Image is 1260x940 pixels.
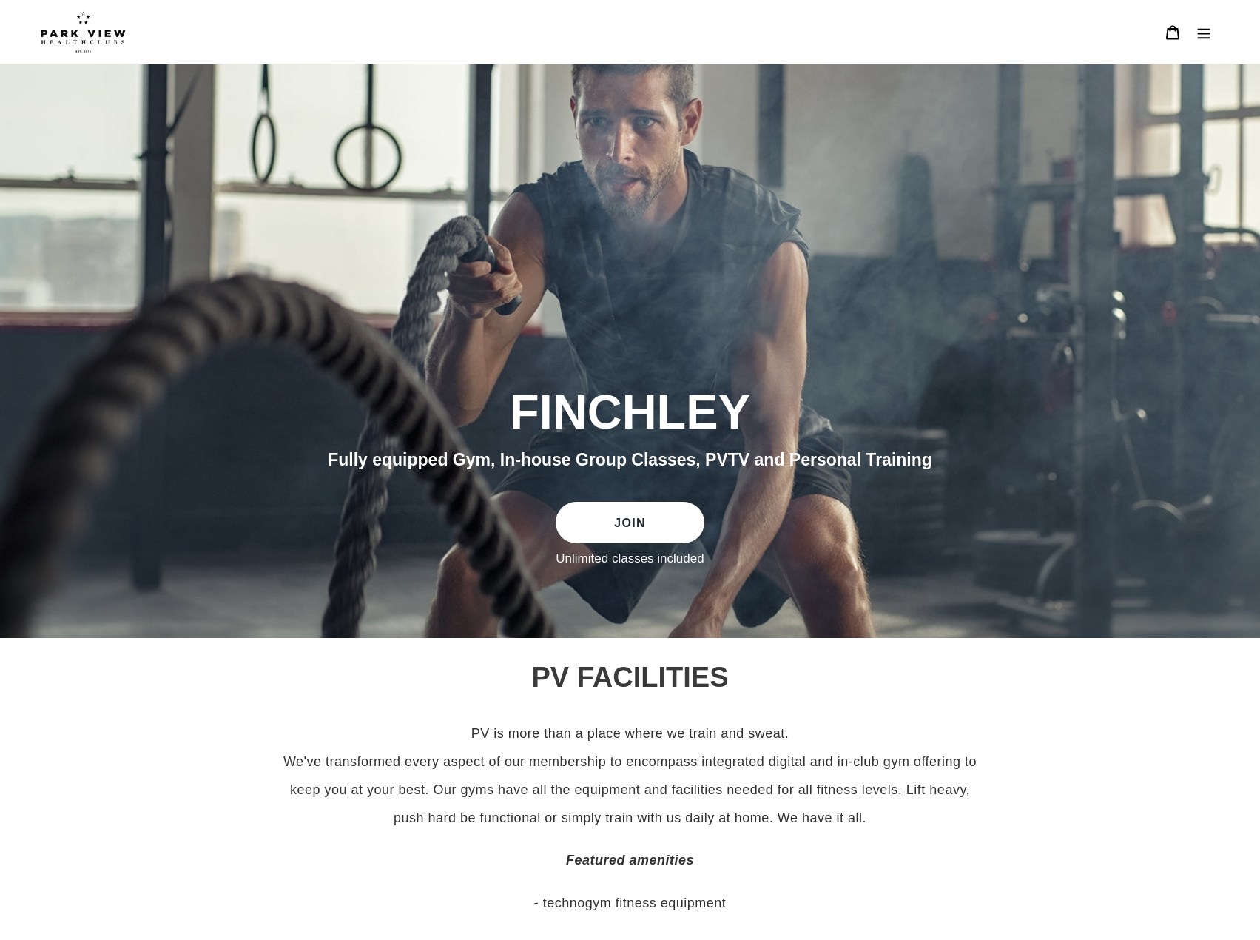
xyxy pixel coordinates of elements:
p: PV is more than a place where we train and sweat. We've transformed every aspect of our membershi... [275,719,986,832]
label: Unlimited classes included [556,551,704,567]
p: - technogym fitness equipment [275,889,986,917]
a: JOIN [556,502,704,543]
h2: FINCHLEY [227,383,1034,441]
h2: PV FACILITIES [227,660,1034,694]
img: Park view health clubs is a gym near you. [41,11,126,53]
span: Fully equipped Gym, In-house Group Classes, PVTV and Personal Training [328,450,932,469]
em: Featured amenities [566,853,694,867]
button: Menu [1188,16,1219,48]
